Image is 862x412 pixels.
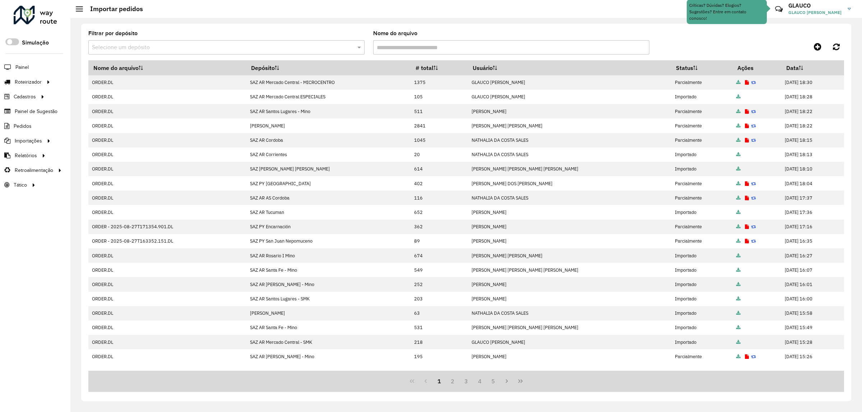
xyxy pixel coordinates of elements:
[88,118,246,133] td: ORDER.DL
[88,220,246,234] td: ORDER - 2025-08-27T171354.901.DL
[246,90,411,104] td: SAZ AR Mercado Central ESPECIALES
[781,205,844,219] td: [DATE] 17:36
[246,75,411,90] td: SAZ AR Mercado Central - MICROCENTRO
[671,306,733,320] td: Importado
[468,349,671,364] td: [PERSON_NAME]
[745,79,749,85] a: Exibir log de erros
[736,166,741,172] a: Arquivo completo
[751,181,756,187] a: Reimportar
[781,349,844,364] td: [DATE] 15:26
[411,90,468,104] td: 105
[671,292,733,306] td: Importado
[781,148,844,162] td: [DATE] 18:13
[671,335,733,349] td: Importado
[246,234,411,248] td: SAZ PY San Juan Nepomuceno
[88,29,138,38] label: Filtrar por depósito
[771,1,787,17] a: Contato Rápido
[468,104,671,118] td: [PERSON_NAME]
[411,335,468,349] td: 218
[14,93,36,100] span: Cadastros
[246,104,411,118] td: SAZ AR Santos Lugares - Mino
[671,148,733,162] td: Importado
[88,75,246,90] td: ORDER.DL
[671,104,733,118] td: Parcialmente
[88,277,246,291] td: ORDER.DL
[671,248,733,263] td: Importado
[736,151,741,158] a: Arquivo completo
[15,108,57,115] span: Painel de Sugestão
[671,349,733,364] td: Parcialmente
[736,238,741,244] a: Arquivo completo
[736,123,741,129] a: Arquivo completo
[671,118,733,133] td: Parcialmente
[751,123,756,129] a: Reimportar
[745,123,749,129] a: Exibir log de erros
[671,277,733,291] td: Importado
[468,205,671,219] td: [PERSON_NAME]
[487,374,500,388] button: 5
[246,335,411,349] td: SAZ AR Mercado Central - SMK
[411,220,468,234] td: 362
[781,263,844,277] td: [DATE] 16:07
[246,118,411,133] td: [PERSON_NAME]
[671,133,733,148] td: Parcialmente
[736,324,741,331] a: Arquivo completo
[15,152,37,159] span: Relatórios
[736,253,741,259] a: Arquivo completo
[736,94,741,100] a: Arquivo completo
[411,349,468,364] td: 195
[781,191,844,205] td: [DATE] 17:37
[411,104,468,118] td: 511
[781,60,844,75] th: Data
[468,148,671,162] td: NATHALIA DA COSTA SALES
[22,38,49,47] label: Simulação
[468,263,671,277] td: [PERSON_NAME] [PERSON_NAME] [PERSON_NAME]
[745,195,749,201] a: Exibir log de erros
[745,137,749,143] a: Exibir log de erros
[88,306,246,320] td: ORDER.DL
[432,374,446,388] button: 1
[246,162,411,176] td: SAZ [PERSON_NAME] [PERSON_NAME]
[468,133,671,148] td: NATHALIA DA COSTA SALES
[736,339,741,345] a: Arquivo completo
[246,148,411,162] td: SAZ AR Corrientes
[14,122,32,130] span: Pedidos
[411,133,468,148] td: 1045
[88,133,246,148] td: ORDER.DL
[468,191,671,205] td: NATHALIA DA COSTA SALES
[736,137,741,143] a: Arquivo completo
[751,224,756,230] a: Reimportar
[246,220,411,234] td: SAZ PY Encarnación
[88,292,246,306] td: ORDER.DL
[781,248,844,263] td: [DATE] 16:27
[246,248,411,263] td: SAZ AR Rosario I Mino
[745,238,749,244] a: Exibir log de erros
[733,60,781,75] th: Ações
[781,320,844,335] td: [DATE] 15:49
[781,176,844,191] td: [DATE] 18:04
[88,234,246,248] td: ORDER - 2025-08-27T163352.151.DL
[246,277,411,291] td: SAZ AR [PERSON_NAME] - Mino
[15,78,42,86] span: Roteirizador
[15,64,29,71] span: Painel
[88,349,246,364] td: ORDER.DL
[246,176,411,191] td: SAZ PY [GEOGRAPHIC_DATA]
[671,90,733,104] td: Importado
[411,205,468,219] td: 652
[781,118,844,133] td: [DATE] 18:22
[14,181,27,189] span: Tático
[468,90,671,104] td: GLAUCO [PERSON_NAME]
[246,306,411,320] td: [PERSON_NAME]
[788,2,842,9] h3: GLAUCO
[88,263,246,277] td: ORDER.DL
[246,205,411,219] td: SAZ AR Tucuman
[88,335,246,349] td: ORDER.DL
[781,335,844,349] td: [DATE] 15:28
[246,263,411,277] td: SAZ AR Santa Fe - Mino
[88,148,246,162] td: ORDER.DL
[736,108,741,114] a: Arquivo completo
[83,5,143,13] h2: Importar pedidos
[751,79,756,85] a: Reimportar
[671,220,733,234] td: Parcialmente
[736,195,741,201] a: Arquivo completo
